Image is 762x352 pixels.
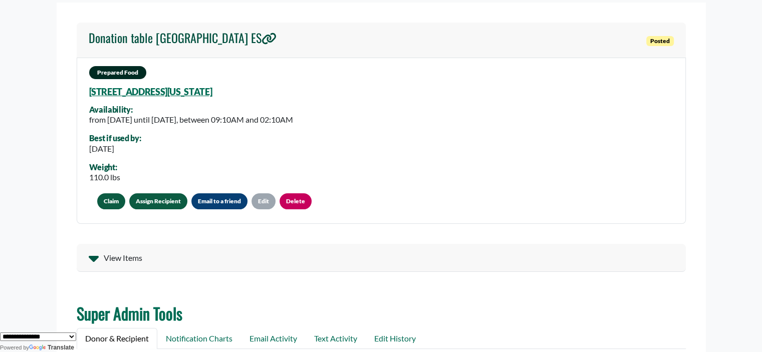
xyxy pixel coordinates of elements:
a: Edit [251,193,276,209]
a: Text Activity [306,328,366,349]
a: Donation table [GEOGRAPHIC_DATA] ES [89,31,277,50]
div: from [DATE] until [DATE], between 09:10AM and 02:10AM [89,114,293,126]
h4: Donation table [GEOGRAPHIC_DATA] ES [89,31,277,45]
a: Edit History [366,328,424,349]
a: Delete [280,193,312,209]
span: Posted [646,36,674,46]
a: Email Activity [241,328,306,349]
div: Weight: [89,163,120,172]
a: [STREET_ADDRESS][US_STATE] [89,86,212,97]
h2: Super Admin Tools [77,304,686,323]
a: Assign Recipient [129,193,187,209]
div: 110.0 lbs [89,171,120,183]
div: [DATE] [89,143,141,155]
button: Email to a friend [191,193,247,209]
a: Donor & Recipient [77,328,157,349]
a: Notification Charts [157,328,241,349]
div: Availability: [89,105,293,114]
span: View Items [104,252,142,264]
img: Google Translate [29,344,48,351]
div: Best if used by: [89,134,141,143]
span: Prepared Food [89,66,146,79]
a: Translate [29,344,74,351]
button: Claim [97,193,125,209]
